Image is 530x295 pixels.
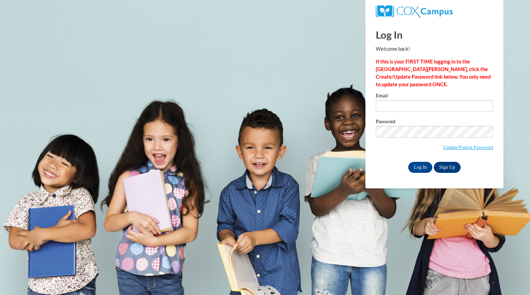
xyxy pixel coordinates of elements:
[376,8,453,14] a: COX Campus
[376,28,493,42] h1: Log In
[376,59,491,87] strong: If this is your FIRST TIME logging in to the [GEOGRAPHIC_DATA][PERSON_NAME], click the Create/Upd...
[408,162,432,173] input: Log In
[376,5,453,18] img: COX Campus
[376,119,493,126] label: Password
[434,162,461,173] a: Sign Up
[376,45,493,53] p: Welcome back!
[443,145,493,150] a: Update/Forgot Password
[376,93,493,100] label: Email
